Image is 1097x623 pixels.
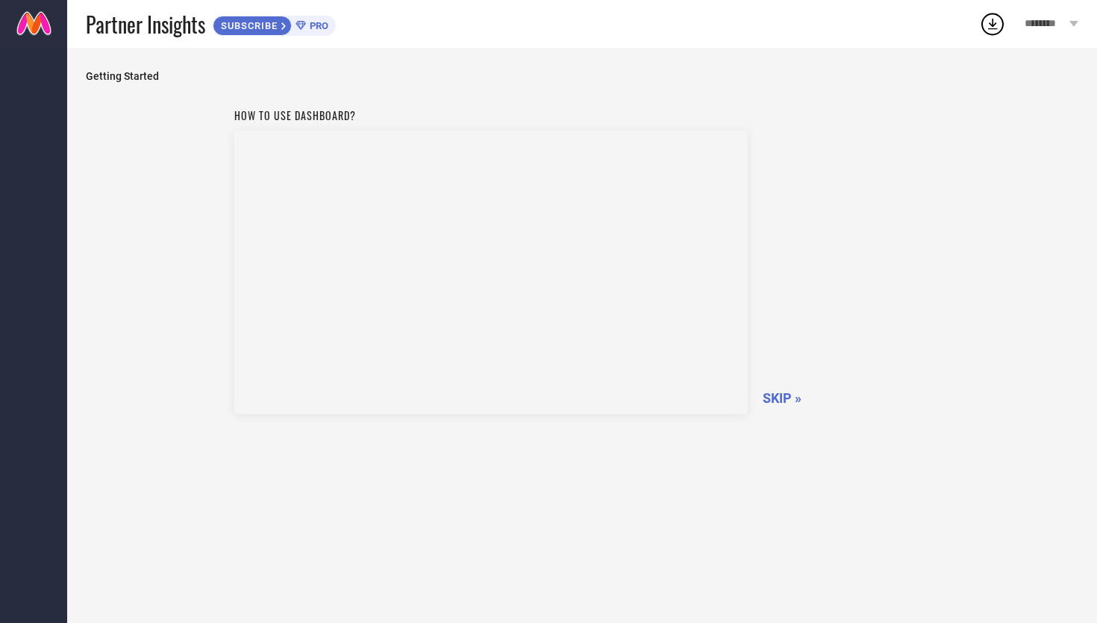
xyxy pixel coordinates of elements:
span: SUBSCRIBE [213,20,281,31]
iframe: Workspace Section [234,131,748,414]
h1: How to use dashboard? [234,107,748,123]
div: Open download list [979,10,1006,37]
span: Getting Started [86,70,1078,82]
a: SUBSCRIBEPRO [213,12,336,36]
span: Partner Insights [86,9,205,40]
span: SKIP » [763,390,801,406]
span: PRO [306,20,328,31]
